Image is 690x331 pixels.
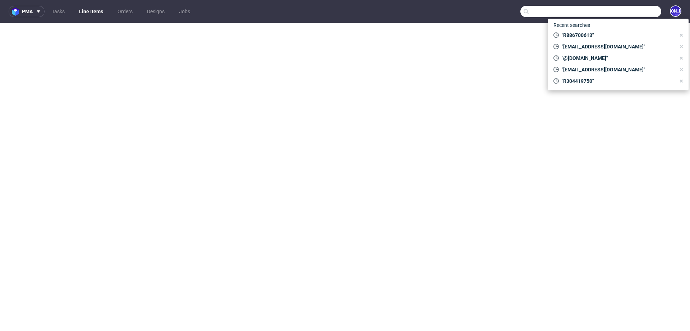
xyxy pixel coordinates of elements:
button: pma [9,6,45,17]
a: Orders [113,6,137,17]
a: Designs [143,6,169,17]
span: "[EMAIL_ADDRESS][DOMAIN_NAME]" [559,43,676,50]
span: "R886700613" [559,32,676,39]
a: Jobs [175,6,194,17]
span: Recent searches [551,19,593,31]
figcaption: [PERSON_NAME] [671,6,681,16]
span: "R304419750" [559,77,676,85]
span: "[EMAIL_ADDRESS][DOMAIN_NAME]" [559,66,676,73]
img: logo [12,8,22,16]
span: pma [22,9,33,14]
span: "@[DOMAIN_NAME]" [559,55,676,62]
a: Tasks [47,6,69,17]
a: Line Items [75,6,107,17]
